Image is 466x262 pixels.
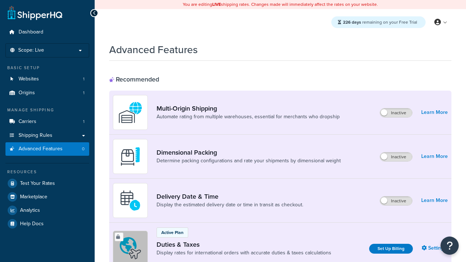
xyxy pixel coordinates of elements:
[20,207,40,214] span: Analytics
[83,119,84,125] span: 1
[118,144,143,169] img: DTVBYsAAAAAASUVORK5CYII=
[82,146,84,152] span: 0
[18,47,44,53] span: Scope: Live
[5,25,89,39] a: Dashboard
[422,243,448,253] a: Settings
[5,177,89,190] a: Test Your Rates
[83,90,84,96] span: 1
[5,72,89,86] li: Websites
[421,195,448,206] a: Learn More
[5,217,89,230] a: Help Docs
[5,129,89,142] a: Shipping Rules
[83,76,84,82] span: 1
[5,204,89,217] a: Analytics
[5,115,89,128] li: Carriers
[109,75,159,83] div: Recommended
[157,201,303,209] a: Display the estimated delivery date or time in transit as checkout.
[19,90,35,96] span: Origins
[5,86,89,100] a: Origins1
[118,188,143,213] img: gfkeb5ejjkALwAAAABJRU5ErkJggg==
[157,192,303,201] a: Delivery Date & Time
[5,72,89,86] a: Websites1
[421,151,448,162] a: Learn More
[20,194,47,200] span: Marketplace
[380,196,412,205] label: Inactive
[20,221,44,227] span: Help Docs
[157,113,340,120] a: Automate rating from multiple warehouses, essential for merchants who dropship
[19,132,52,139] span: Shipping Rules
[157,104,340,112] a: Multi-Origin Shipping
[5,142,89,156] li: Advanced Features
[5,65,89,71] div: Basic Setup
[212,1,221,8] b: LIVE
[157,148,341,156] a: Dimensional Packing
[421,107,448,118] a: Learn More
[19,76,39,82] span: Websites
[380,152,412,161] label: Inactive
[19,119,36,125] span: Carriers
[343,19,417,25] span: remaining on your Free Trial
[5,107,89,113] div: Manage Shipping
[161,229,183,236] p: Active Plan
[380,108,412,117] label: Inactive
[157,241,331,249] a: Duties & Taxes
[5,190,89,203] a: Marketplace
[19,29,43,35] span: Dashboard
[109,43,198,57] h1: Advanced Features
[20,180,55,187] span: Test Your Rates
[19,146,63,152] span: Advanced Features
[157,157,341,164] a: Determine packing configurations and rate your shipments by dimensional weight
[5,86,89,100] li: Origins
[118,100,143,125] img: WatD5o0RtDAAAAAElFTkSuQmCC
[369,244,413,254] a: Set Up Billing
[5,169,89,175] div: Resources
[5,142,89,156] a: Advanced Features0
[157,249,331,257] a: Display rates for international orders with accurate duties & taxes calculations
[343,19,361,25] strong: 226 days
[5,115,89,128] a: Carriers1
[441,237,459,255] button: Open Resource Center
